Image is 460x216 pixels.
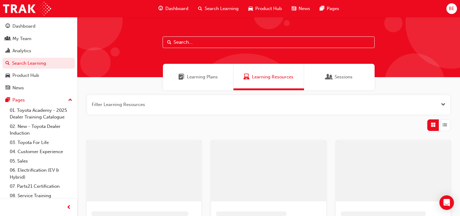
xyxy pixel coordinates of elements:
[5,85,10,91] span: news-icon
[5,36,10,42] span: people-icon
[7,106,75,122] a: 01. Toyota Academy - 2025 Dealer Training Catalogue
[205,5,239,12] span: Search Learning
[5,73,10,78] span: car-icon
[315,2,344,15] a: pages-iconPages
[441,101,445,108] button: Open the filter
[2,58,75,69] a: Search Learning
[335,74,352,81] span: Sessions
[2,45,75,57] a: Analytics
[12,84,24,91] div: News
[252,74,293,81] span: Learning Resources
[7,182,75,191] a: 07. Parts21 Certification
[7,138,75,147] a: 03. Toyota For Life
[7,166,75,182] a: 06. Electrification (EV & Hybrid)
[2,82,75,94] a: News
[12,35,31,42] div: My Team
[243,74,250,81] span: Learning Resources
[304,64,375,90] a: SessionsSessions
[442,122,447,129] span: List
[5,61,10,66] span: search-icon
[165,5,188,12] span: Dashboard
[12,72,39,79] div: Product Hub
[5,24,10,29] span: guage-icon
[299,5,310,12] span: News
[158,5,163,12] span: guage-icon
[446,3,457,14] button: BE
[2,33,75,44] a: My Team
[2,21,75,32] a: Dashboard
[248,5,253,12] span: car-icon
[67,204,71,211] span: prev-icon
[7,191,75,201] a: 08. Service Training
[439,195,454,210] div: Open Intercom Messenger
[7,147,75,156] a: 04. Customer Experience
[68,96,72,104] span: up-icon
[193,2,243,15] a: search-iconSearch Learning
[5,48,10,54] span: chart-icon
[154,2,193,15] a: guage-iconDashboard
[233,64,304,90] a: Learning ResourcesLearning Resources
[2,94,75,106] button: Pages
[163,36,375,48] input: Search...
[320,5,324,12] span: pages-icon
[178,74,184,81] span: Learning Plans
[167,39,171,46] span: Search
[326,74,332,81] span: Sessions
[287,2,315,15] a: news-iconNews
[3,2,51,15] img: Trak
[5,98,10,103] span: pages-icon
[12,23,35,30] div: Dashboard
[327,5,339,12] span: Pages
[187,74,218,81] span: Learning Plans
[292,5,296,12] span: news-icon
[12,47,31,54] div: Analytics
[7,122,75,138] a: 02. New - Toyota Dealer Induction
[255,5,282,12] span: Product Hub
[198,5,202,12] span: search-icon
[431,122,435,129] span: Grid
[7,156,75,166] a: 05. Sales
[163,64,233,90] a: Learning PlansLearning Plans
[12,97,25,104] div: Pages
[2,70,75,81] a: Product Hub
[449,5,455,12] span: BE
[2,19,75,94] button: DashboardMy TeamAnalyticsSearch LearningProduct HubNews
[243,2,287,15] a: car-iconProduct Hub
